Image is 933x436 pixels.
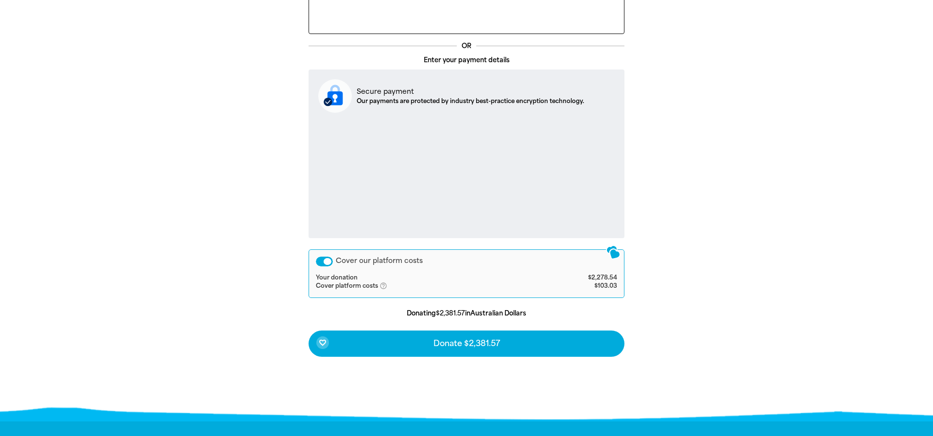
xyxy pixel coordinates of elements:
b: $2,381.57 [436,310,465,317]
span: Donate $2,381.57 [433,340,500,348]
p: Our payments are protected by industry best-practice encryption technology. [357,97,584,105]
iframe: PayPal-paypal [314,1,619,28]
i: help_outlined [380,282,395,290]
p: Donating in Australian Dollars [309,309,624,318]
button: favorite_borderDonate $2,381.57 [309,331,624,357]
button: Cover our platform costs [316,257,333,266]
iframe: Secure payment input frame [316,121,617,230]
p: OR [457,41,476,51]
td: $2,278.54 [531,274,617,282]
td: $103.03 [531,282,617,291]
td: Your donation [316,274,531,282]
p: Secure payment [357,87,584,97]
i: favorite_border [319,339,327,347]
td: Cover platform costs [316,282,531,291]
p: Enter your payment details [309,55,624,65]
